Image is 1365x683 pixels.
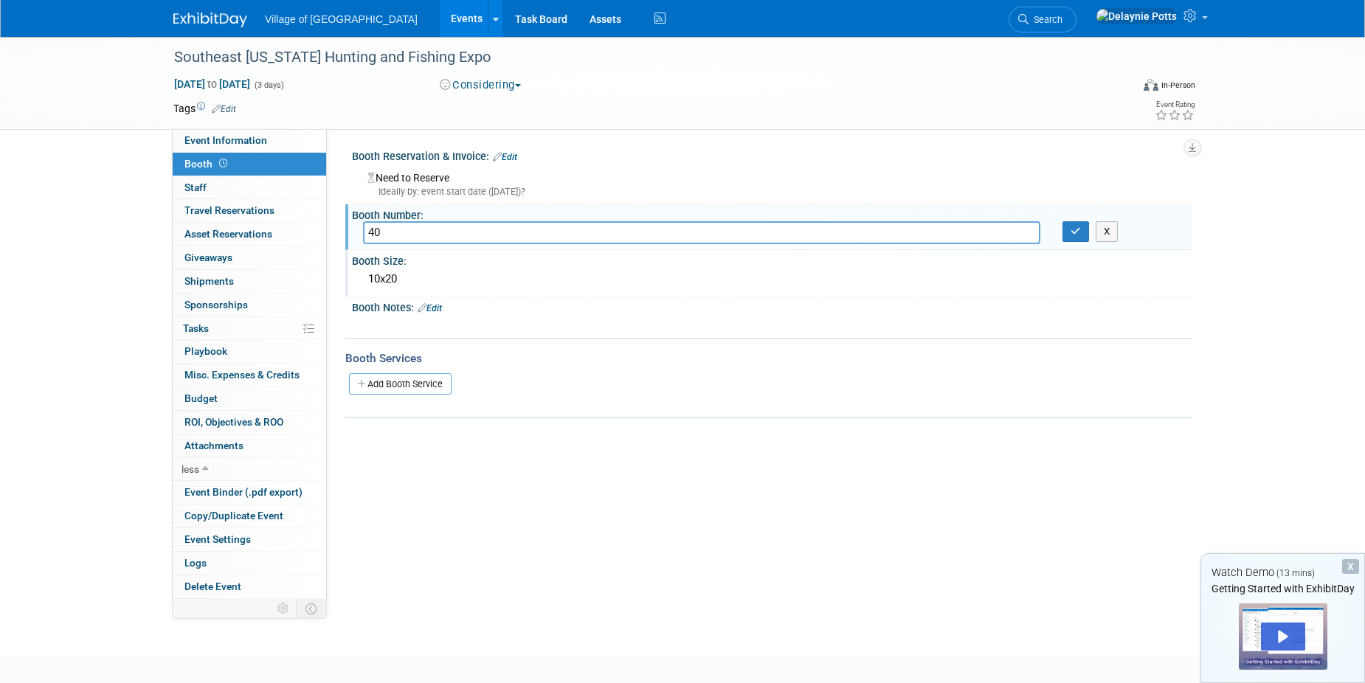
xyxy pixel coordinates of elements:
[363,167,1181,198] div: Need to Reserve
[216,158,230,169] span: Booth not reserved yet
[352,204,1192,223] div: Booth Number:
[184,181,207,193] span: Staff
[352,250,1192,268] div: Booth Size:
[173,481,326,504] a: Event Binder (.pdf export)
[184,486,303,498] span: Event Binder (.pdf export)
[349,373,452,395] a: Add Booth Service
[173,294,326,316] a: Sponsorships
[1342,559,1359,574] div: Dismiss
[184,392,218,404] span: Budget
[173,77,251,91] span: [DATE] [DATE]
[1276,568,1315,578] span: (13 mins)
[212,104,236,114] a: Edit
[184,228,272,240] span: Asset Reservations
[183,322,209,334] span: Tasks
[184,252,232,263] span: Giveaways
[297,599,327,618] td: Toggle Event Tabs
[184,416,283,428] span: ROI, Objectives & ROO
[184,557,207,569] span: Logs
[173,199,326,222] a: Travel Reservations
[173,13,247,27] img: ExhibitDay
[1144,79,1158,91] img: Format-Inperson.png
[271,599,297,618] td: Personalize Event Tab Strip
[169,44,1108,71] div: Southeast [US_STATE] Hunting and Fishing Expo
[1043,77,1195,99] div: Event Format
[184,299,248,311] span: Sponsorships
[253,80,284,90] span: (3 days)
[367,185,1181,198] div: Ideally by: event start date ([DATE])?
[184,440,243,451] span: Attachments
[173,101,236,116] td: Tags
[418,303,442,313] a: Edit
[352,297,1192,316] div: Booth Notes:
[173,364,326,386] a: Misc. Expenses & Credits
[173,270,326,293] a: Shipments
[173,153,326,176] a: Booth
[345,350,1192,367] div: Booth Services
[173,411,326,434] a: ROI, Objectives & ROO
[1201,565,1364,580] div: Watch Demo
[184,275,234,287] span: Shipments
[173,552,326,575] a: Logs
[173,505,326,527] a: Copy/Duplicate Event
[173,575,326,598] a: Delete Event
[173,176,326,199] a: Staff
[265,13,418,25] span: Village of [GEOGRAPHIC_DATA]
[435,77,527,93] button: Considering
[184,533,251,545] span: Event Settings
[205,78,219,90] span: to
[363,268,1181,291] div: 10x20
[173,317,326,340] a: Tasks
[1096,8,1178,24] img: Delaynie Potts
[352,145,1192,164] div: Booth Reservation & Invoice:
[1161,80,1195,91] div: In-Person
[184,580,241,592] span: Delete Event
[1009,7,1077,32] a: Search
[1201,581,1364,596] div: Getting Started with ExhibitDay
[1155,101,1195,108] div: Event Rating
[184,158,230,170] span: Booth
[173,340,326,363] a: Playbook
[493,152,517,162] a: Edit
[184,204,274,216] span: Travel Reservations
[184,345,227,357] span: Playbook
[184,369,300,381] span: Misc. Expenses & Credits
[1096,221,1119,242] button: X
[173,129,326,152] a: Event Information
[184,134,267,146] span: Event Information
[173,223,326,246] a: Asset Reservations
[173,434,326,457] a: Attachments
[173,246,326,269] a: Giveaways
[173,458,326,481] a: less
[173,387,326,410] a: Budget
[1029,14,1062,25] span: Search
[173,528,326,551] a: Event Settings
[1261,623,1305,651] div: Play
[184,510,283,521] span: Copy/Duplicate Event
[182,463,199,475] span: less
